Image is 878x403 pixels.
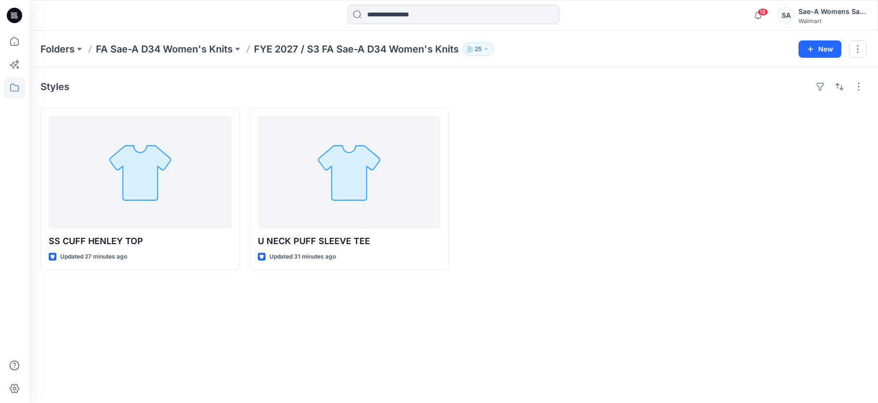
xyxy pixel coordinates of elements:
[96,42,233,56] a: FA Sae-A D34 Women's Knits
[463,42,493,56] button: 25
[475,44,481,54] p: 25
[49,234,232,248] p: SS CUFF HENLEY TOP
[798,17,866,25] div: Walmart
[40,42,75,56] a: Folders
[258,234,441,248] p: U NECK PUFF SLEEVE TEE
[798,40,841,58] button: New
[269,252,336,262] p: Updated 31 minutes ago
[49,116,232,229] a: SS CUFF HENLEY TOP
[798,6,866,17] div: Sae-A Womens Sales Team
[258,116,441,229] a: U NECK PUFF SLEEVE TEE
[777,7,795,24] div: SA
[758,8,768,16] span: 18
[40,81,69,92] h4: Styles
[60,252,127,262] p: Updated 27 minutes ago
[254,42,459,56] p: FYE 2027 / S3 FA Sae-A D34 Women's Knits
